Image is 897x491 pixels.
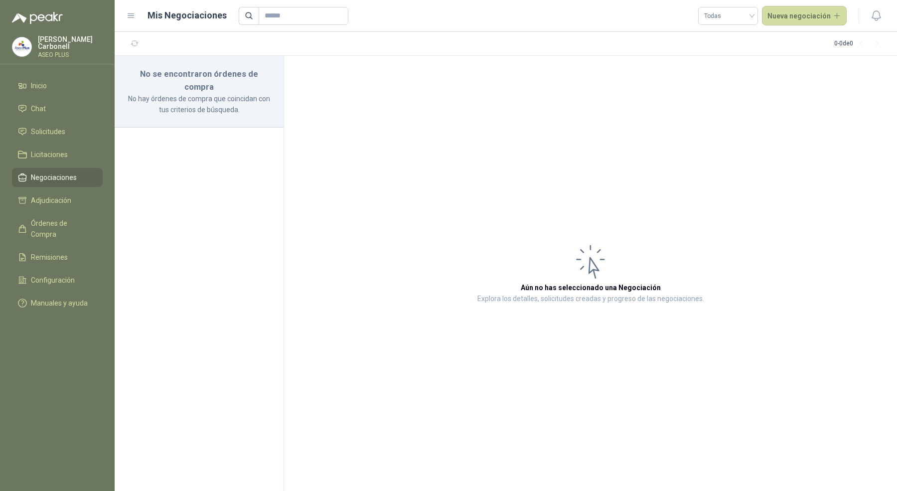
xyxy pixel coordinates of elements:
[12,37,31,56] img: Company Logo
[12,271,103,290] a: Configuración
[12,248,103,267] a: Remisiones
[31,252,68,263] span: Remisiones
[31,195,71,206] span: Adjudicación
[31,298,88,309] span: Manuales y ayuda
[12,122,103,141] a: Solicitudes
[148,8,227,22] h1: Mis Negociaciones
[12,168,103,187] a: Negociaciones
[12,99,103,118] a: Chat
[31,172,77,183] span: Negociaciones
[12,191,103,210] a: Adjudicación
[12,214,103,244] a: Órdenes de Compra
[31,275,75,286] span: Configuración
[834,36,885,52] div: 0 - 0 de 0
[12,145,103,164] a: Licitaciones
[31,218,93,240] span: Órdenes de Compra
[477,293,704,305] p: Explora los detalles, solicitudes creadas y progreso de las negociaciones.
[31,149,68,160] span: Licitaciones
[31,126,65,137] span: Solicitudes
[31,103,46,114] span: Chat
[12,76,103,95] a: Inicio
[127,68,272,93] h3: No se encontraron órdenes de compra
[762,6,847,26] button: Nueva negociación
[704,8,752,23] span: Todas
[38,52,103,58] p: ASEO PLUS
[127,93,272,115] p: No hay órdenes de compra que coincidan con tus criterios de búsqueda.
[12,12,63,24] img: Logo peakr
[521,282,661,293] h3: Aún no has seleccionado una Negociación
[38,36,103,50] p: [PERSON_NAME] Carbonell
[12,294,103,313] a: Manuales y ayuda
[31,80,47,91] span: Inicio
